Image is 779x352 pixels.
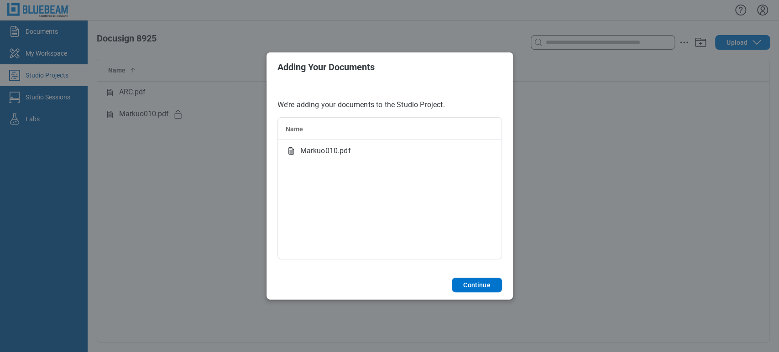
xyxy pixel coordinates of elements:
div: Name [286,124,494,134]
table: bb-data-table [278,118,502,162]
span: Markuo010.pdf [300,145,351,156]
h2: Adding Your Documents [277,62,502,72]
p: We’re adding your documents to the Studio Project. [277,100,502,110]
button: Continue [452,278,502,292]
